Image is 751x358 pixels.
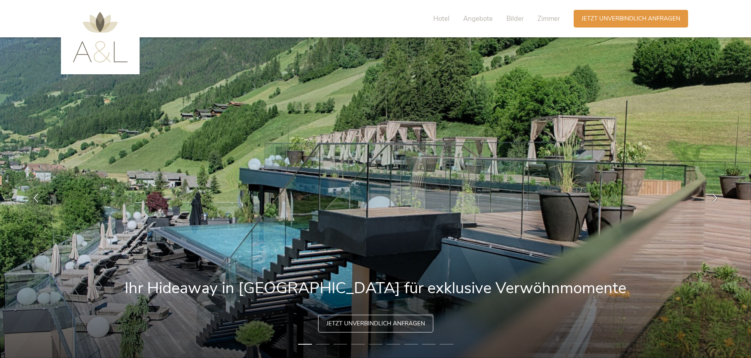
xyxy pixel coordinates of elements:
img: AMONTI & LUNARIS Wellnessresort [73,12,128,62]
span: Bilder [506,14,524,23]
span: Jetzt unverbindlich anfragen [326,319,425,328]
span: Hotel [433,14,449,23]
span: Zimmer [537,14,560,23]
span: Angebote [463,14,493,23]
span: Jetzt unverbindlich anfragen [582,15,680,23]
